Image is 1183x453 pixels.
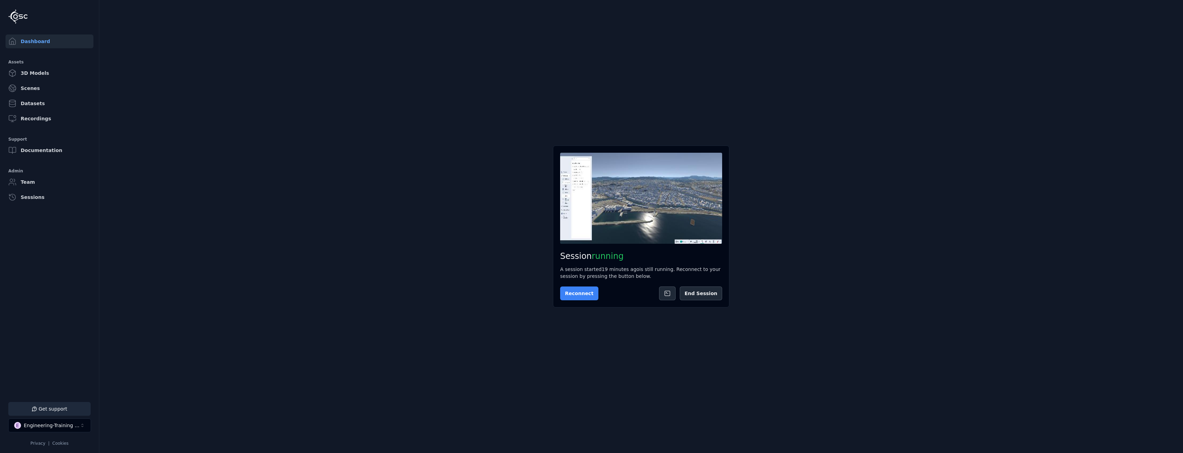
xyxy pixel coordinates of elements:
a: 3D Models [6,66,93,80]
a: Privacy [30,441,45,446]
span: | [48,441,50,446]
button: End Session [680,286,722,300]
a: Datasets [6,97,93,110]
div: A session started 19 minutes ago is still running. Reconnect to your session by pressing the butt... [560,266,722,280]
div: Engineering-Training (SSO Staging) [24,422,80,429]
div: Support [8,135,91,143]
a: Recordings [6,112,93,125]
a: Sessions [6,190,93,204]
button: Select a workspace [8,419,91,432]
button: Get support [8,402,91,416]
div: Admin [8,167,91,175]
div: E [14,422,21,429]
img: Logo [8,9,28,24]
h2: Session [560,251,722,262]
a: Dashboard [6,34,93,48]
a: Documentation [6,143,93,157]
div: Assets [8,58,91,66]
a: Scenes [6,81,93,95]
button: Reconnect [560,286,598,300]
a: Cookies [52,441,69,446]
span: running [592,251,624,261]
a: Team [6,175,93,189]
